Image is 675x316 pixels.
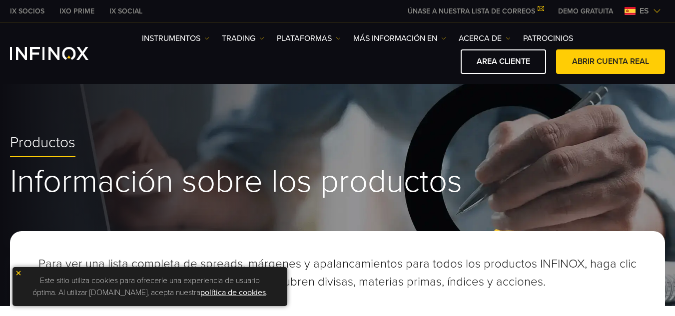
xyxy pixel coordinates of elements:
[222,32,264,44] a: TRADING
[551,6,621,16] a: INFINOX MENU
[10,47,112,60] a: INFINOX Logo
[523,32,573,44] a: Patrocinios
[277,32,341,44] a: PLATAFORMAS
[10,134,75,152] span: Productos
[400,7,551,15] a: ÚNASE A NUESTRA LISTA DE CORREOS
[459,32,511,44] a: ACERCA DE
[636,5,653,17] span: es
[34,255,641,291] p: Para ver una lista completa de spreads, márgenes y apalancamientos para todos los productos INFIN...
[17,272,282,301] p: Este sitio utiliza cookies para ofrecerle una experiencia de usuario óptima. Al utilizar [DOMAIN_...
[353,32,446,44] a: Más información en
[10,165,665,199] h1: Información sobre los productos
[102,6,150,16] a: INFINOX
[200,288,266,298] a: política de cookies
[142,32,209,44] a: Instrumentos
[2,6,52,16] a: INFINOX
[52,6,102,16] a: INFINOX
[461,49,546,74] a: AREA CLIENTE
[15,270,22,277] img: yellow close icon
[556,49,665,74] a: ABRIR CUENTA REAL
